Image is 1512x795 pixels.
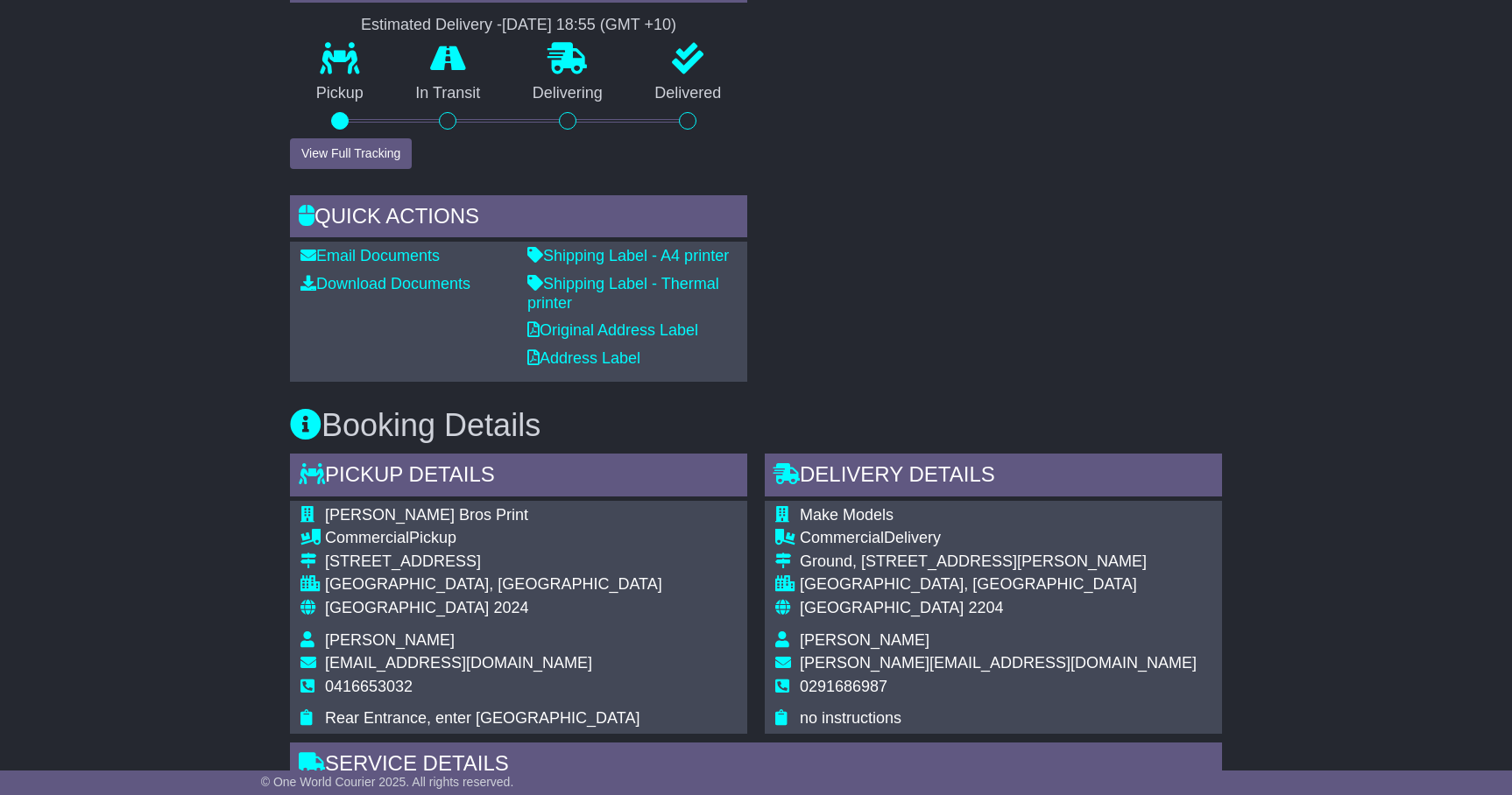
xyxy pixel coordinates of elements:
span: [PERSON_NAME][EMAIL_ADDRESS][DOMAIN_NAME] [800,654,1197,672]
p: Pickup [290,84,390,103]
span: 0416653032 [325,678,413,695]
a: Original Address Label [527,321,698,339]
a: Shipping Label - A4 printer [527,247,729,264]
div: Pickup Details [290,454,747,501]
span: [GEOGRAPHIC_DATA] [800,599,964,616]
span: no instructions [800,709,901,727]
a: Shipping Label - Thermal printer [527,275,719,312]
div: Estimated Delivery - [290,16,747,35]
div: [GEOGRAPHIC_DATA], [GEOGRAPHIC_DATA] [800,575,1197,594]
h3: Booking Details [290,408,1222,443]
div: [DATE] 18:55 (GMT +10) [502,16,676,35]
span: [EMAIL_ADDRESS][DOMAIN_NAME] [325,654,592,672]
div: Service Details [290,742,1222,790]
div: Delivery [800,529,1197,548]
span: Make Models [800,506,894,524]
p: Delivering [506,84,629,103]
span: © One World Courier 2025. All rights reserved. [261,775,514,789]
span: Commercial [325,529,409,546]
span: [PERSON_NAME] [800,631,929,649]
div: Ground, [STREET_ADDRESS][PERSON_NAME] [800,552,1197,572]
div: Pickup [325,529,662,548]
div: Quick Actions [290,195,747,243]
a: Email Documents [300,247,440,264]
div: Delivery Details [765,454,1222,501]
span: 2024 [493,599,528,616]
div: [GEOGRAPHIC_DATA], [GEOGRAPHIC_DATA] [325,575,662,594]
span: Commercial [800,529,884,546]
button: View Full Tracking [290,138,412,169]
span: [PERSON_NAME] Bros Print [325,506,528,524]
div: [STREET_ADDRESS] [325,552,662,572]
span: [GEOGRAPHIC_DATA] [325,599,489,616]
span: 0291686987 [800,678,887,695]
a: Download Documents [300,275,470,292]
p: Delivered [629,84,748,103]
span: Rear Entrance, enter [GEOGRAPHIC_DATA] [325,709,639,727]
a: Address Label [527,349,640,367]
span: 2204 [968,599,1003,616]
span: [PERSON_NAME] [325,631,455,649]
p: In Transit [390,84,507,103]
